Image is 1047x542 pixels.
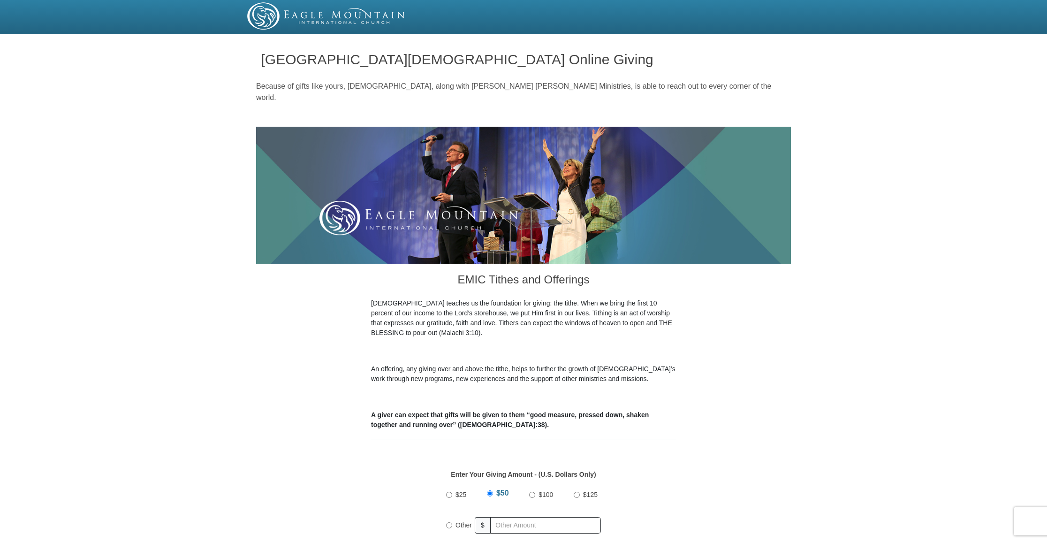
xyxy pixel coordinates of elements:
[371,364,676,384] p: An offering, any giving over and above the tithe, helps to further the growth of [DEMOGRAPHIC_DAT...
[475,517,491,534] span: $
[247,2,406,30] img: EMIC
[371,411,649,428] b: A giver can expect that gifts will be given to them “good measure, pressed down, shaken together ...
[261,52,786,67] h1: [GEOGRAPHIC_DATA][DEMOGRAPHIC_DATA] Online Giving
[583,491,598,498] span: $125
[451,471,596,478] strong: Enter Your Giving Amount - (U.S. Dollars Only)
[371,264,676,298] h3: EMIC Tithes and Offerings
[256,81,791,103] p: Because of gifts like yours, [DEMOGRAPHIC_DATA], along with [PERSON_NAME] [PERSON_NAME] Ministrie...
[496,489,509,497] span: $50
[455,521,472,529] span: Other
[455,491,466,498] span: $25
[539,491,553,498] span: $100
[371,298,676,338] p: [DEMOGRAPHIC_DATA] teaches us the foundation for giving: the tithe. When we bring the first 10 pe...
[490,517,601,534] input: Other Amount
